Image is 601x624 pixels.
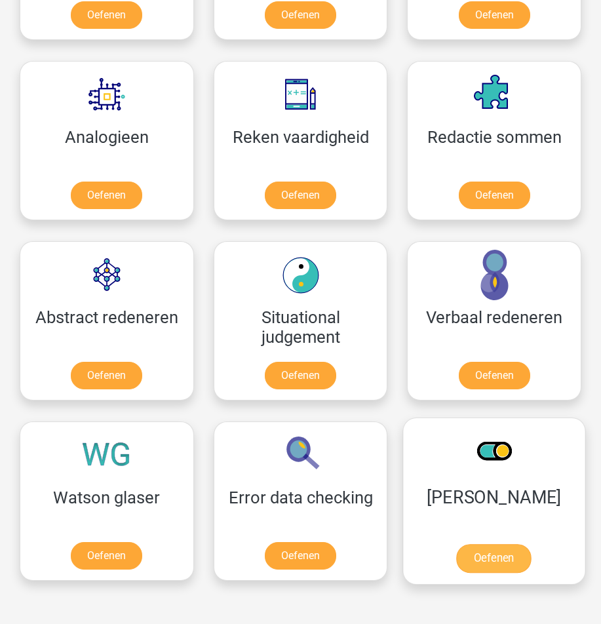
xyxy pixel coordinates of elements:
a: Oefenen [71,542,142,570]
a: Oefenen [265,182,336,209]
a: Oefenen [459,182,530,209]
a: Oefenen [71,182,142,209]
a: Oefenen [71,362,142,389]
a: Oefenen [265,362,336,389]
a: Oefenen [457,544,532,573]
a: Oefenen [459,362,530,389]
a: Oefenen [71,1,142,29]
a: Oefenen [265,1,336,29]
a: Oefenen [265,542,336,570]
a: Oefenen [459,1,530,29]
